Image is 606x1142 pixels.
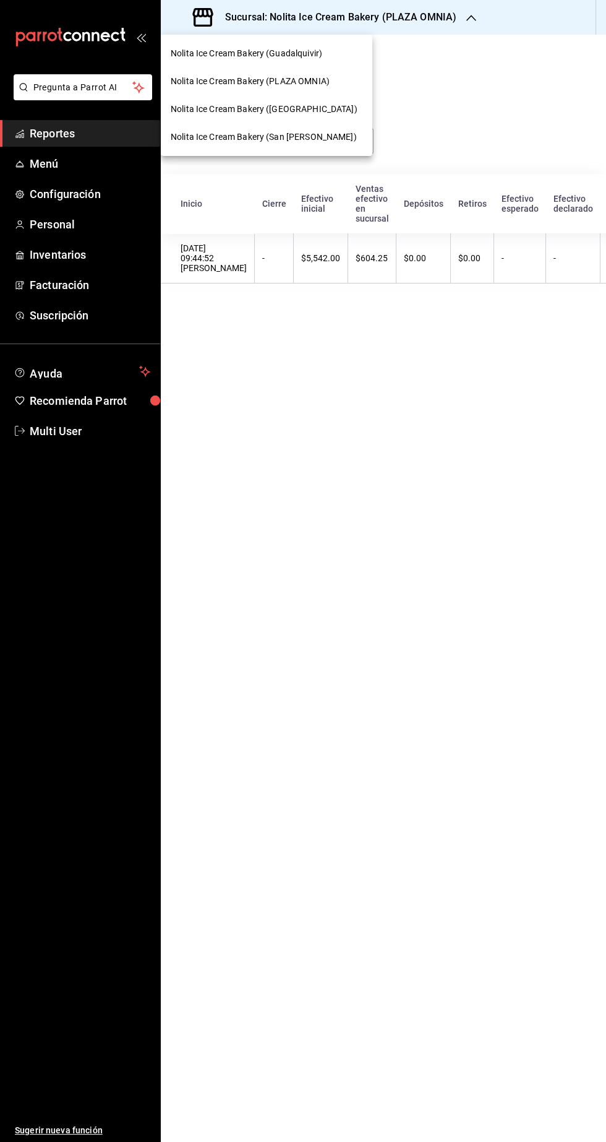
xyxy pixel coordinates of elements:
[171,103,357,116] span: Nolita Ice Cream Bakery ([GEOGRAPHIC_DATA])
[171,75,330,88] span: Nolita Ice Cream Bakery (PLAZA OMNIA)
[161,40,372,67] div: Nolita Ice Cream Bakery (Guadalquivir)
[161,67,372,95] div: Nolita Ice Cream Bakery (PLAZA OMNIA)
[161,123,372,151] div: Nolita Ice Cream Bakery (San [PERSON_NAME])
[161,95,372,123] div: Nolita Ice Cream Bakery ([GEOGRAPHIC_DATA])
[171,47,322,60] span: Nolita Ice Cream Bakery (Guadalquivir)
[171,131,357,144] span: Nolita Ice Cream Bakery (San [PERSON_NAME])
